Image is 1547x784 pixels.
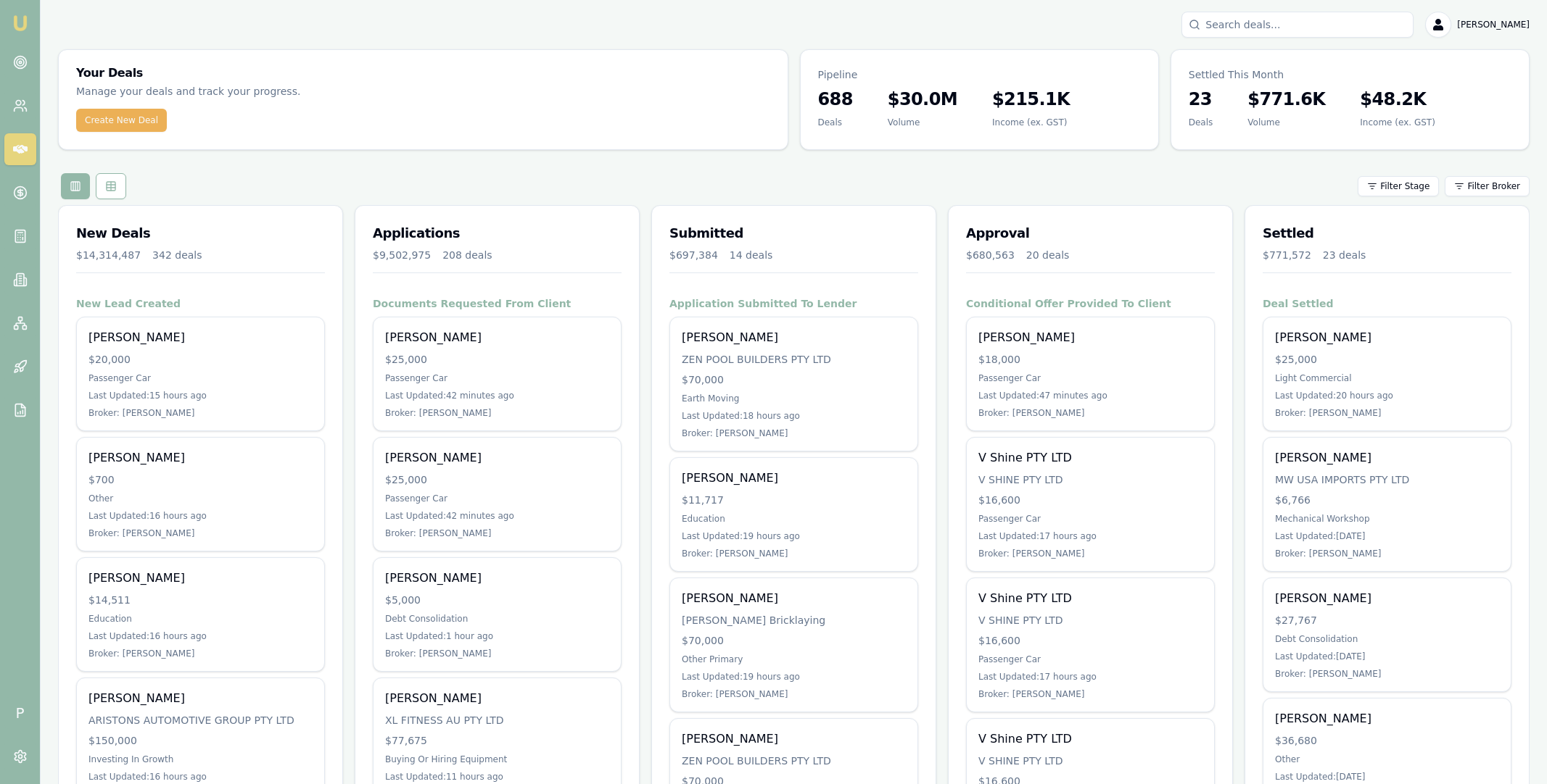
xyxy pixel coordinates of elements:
div: $5,000 [385,593,609,607]
div: Broker: [PERSON_NAME] [385,527,609,539]
span: Filter Broker [1467,180,1520,192]
div: $25,000 [1275,352,1499,367]
div: Broker: [PERSON_NAME] [682,428,906,439]
input: Search deals [1181,12,1414,38]
h3: New Deals [76,223,325,243]
div: $36,680 [1275,733,1499,748]
h3: 688 [818,88,853,111]
h3: Your Deals [76,67,770,79]
div: Last Updated: [DATE] [1275,651,1499,662]
div: [PERSON_NAME] [1275,449,1499,467]
span: P [4,697,36,729]
div: Other [88,493,313,504]
div: Broker: [PERSON_NAME] [1275,548,1499,559]
div: XL FITNESS AU PTY LTD [385,713,609,727]
div: Last Updated: 1 hour ago [385,630,609,642]
div: [PERSON_NAME] [1275,710,1499,727]
div: Mechanical Workshop [1275,513,1499,525]
div: Broker: [PERSON_NAME] [682,548,906,559]
div: $18,000 [978,352,1202,367]
div: $680,563 [966,248,1015,262]
h3: 23 [1189,88,1213,111]
div: ZEN POOL BUILDERS PTY LTD [682,352,906,367]
div: Last Updated: 15 hours ago [88,390,313,401]
div: Investing In Growth [88,754,313,765]
div: 23 deals [1323,248,1366,262]
div: Last Updated: 42 minutes ago [385,510,609,522]
div: 342 deals [152,248,202,262]
div: Broker: [PERSON_NAME] [88,648,313,659]
div: 14 deals [730,248,773,262]
div: Last Updated: [DATE] [1275,771,1499,783]
div: Light Commercial [1275,372,1499,384]
div: $16,600 [978,493,1202,507]
div: $700 [88,472,313,487]
div: Education [682,513,906,525]
div: Broker: [PERSON_NAME] [385,407,609,419]
div: 20 deals [1026,248,1070,262]
button: Filter Broker [1445,176,1530,196]
div: Deals [1189,117,1213,128]
span: [PERSON_NAME] [1457,19,1530,30]
div: $16,600 [978,633,1202,648]
div: Last Updated: 17 hours ago [978,530,1202,542]
div: Last Updated: 19 hours ago [682,671,906,683]
span: Filter Stage [1380,180,1430,192]
div: Broker: [PERSON_NAME] [88,527,313,539]
div: Broker: [PERSON_NAME] [1275,668,1499,680]
h3: $48.2K [1360,88,1435,111]
p: Manage your deals and track your progress. [76,83,447,100]
div: Last Updated: 42 minutes ago [385,390,609,401]
div: Broker: [PERSON_NAME] [385,648,609,659]
h4: Documents Requested From Client [373,296,622,311]
div: Income (ex. GST) [992,117,1070,128]
div: Broker: [PERSON_NAME] [88,407,313,419]
div: V Shine PTY LTD [978,449,1202,467]
h3: $30.0M [888,88,957,111]
div: [PERSON_NAME] [1275,329,1499,346]
div: $14,511 [88,593,313,607]
div: [PERSON_NAME] [385,449,609,467]
div: $70,000 [682,372,906,387]
div: [PERSON_NAME] [88,329,313,346]
div: MW USA IMPORTS PTY LTD [1275,472,1499,487]
div: Debt Consolidation [1275,633,1499,645]
div: $697,384 [669,248,718,262]
div: Passenger Car [978,513,1202,525]
button: Create New Deal [76,109,167,132]
div: $771,572 [1263,248,1311,262]
div: $25,000 [385,352,609,367]
div: [PERSON_NAME] [88,570,313,587]
p: Pipeline [818,67,1141,82]
div: ZEN POOL BUILDERS PTY LTD [682,754,906,768]
div: Last Updated: 16 hours ago [88,630,313,642]
div: Debt Consolidation [385,613,609,625]
div: V SHINE PTY LTD [978,754,1202,768]
div: Education [88,613,313,625]
div: V SHINE PTY LTD [978,613,1202,627]
div: Last Updated: 16 hours ago [88,771,313,783]
h4: Deal Settled [1263,296,1511,311]
div: [PERSON_NAME] [978,329,1202,346]
div: Deals [818,117,853,128]
h3: Settled [1263,223,1511,243]
div: V Shine PTY LTD [978,730,1202,748]
div: [PERSON_NAME] [1275,590,1499,607]
div: Last Updated: [DATE] [1275,530,1499,542]
div: Passenger Car [978,654,1202,665]
div: $20,000 [88,352,313,367]
div: [PERSON_NAME] [385,690,609,707]
h3: Approval [966,223,1215,243]
div: V Shine PTY LTD [978,590,1202,607]
div: Income (ex. GST) [1360,117,1435,128]
div: Other [1275,754,1499,765]
div: Passenger Car [385,372,609,384]
div: $25,000 [385,472,609,487]
div: [PERSON_NAME] [88,449,313,467]
div: $9,502,975 [373,248,431,262]
div: [PERSON_NAME] [682,329,906,346]
div: Buying Or Hiring Equipment [385,754,609,765]
div: 208 deals [442,248,492,262]
div: Last Updated: 18 hours ago [682,410,906,422]
div: $6,766 [1275,493,1499,507]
